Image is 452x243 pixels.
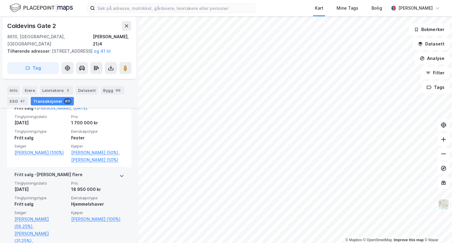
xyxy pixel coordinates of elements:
div: Fritt salg - [PERSON_NAME] flere [14,171,83,181]
button: Bokmerker [409,23,450,36]
span: Tilhørende adresser: [7,48,52,54]
button: Datasett [413,38,450,50]
div: 47 [19,98,26,104]
span: Pris [71,181,124,186]
button: Tag [7,62,59,74]
div: Mine Tags [337,5,358,12]
a: [PERSON_NAME] (100%) [14,149,67,156]
span: Tinglysningstype [14,129,67,134]
a: [PERSON_NAME] (100%) [71,216,124,223]
button: Analyse [415,52,450,64]
input: Søk på adresse, matrikkel, gårdeiere, leietakere eller personer [95,4,256,13]
div: Coldevins Gate 2 [7,21,57,31]
span: Eierskapstype [71,129,124,134]
a: Improve this map [394,238,424,242]
span: Selger [14,144,67,149]
div: Fritt salg [14,134,67,142]
div: 18 950 000 kr [71,186,124,193]
img: logo.f888ab2527a4732fd821a326f86c7f29.svg [10,3,73,13]
div: Info [7,86,20,95]
a: Mapbox [345,238,362,242]
div: Fritt salg - [14,104,87,114]
a: [PERSON_NAME] (56.25%), [14,216,67,230]
div: [DATE] [14,119,67,126]
img: Z [438,199,449,210]
div: Kart [315,5,323,12]
div: Transaksjoner [31,97,74,105]
div: [PERSON_NAME] [398,5,433,12]
div: Fritt salg [14,201,67,208]
div: Datasett [76,86,98,95]
button: Filter [421,67,450,79]
span: Pris [71,114,124,119]
div: Eiere [22,86,37,95]
a: OpenStreetMap [363,238,392,242]
div: Bygg [101,86,124,95]
span: Tinglysningsdato [14,181,67,186]
div: Bolig [372,5,382,12]
iframe: Chat Widget [422,214,452,243]
div: 3 [65,87,71,93]
div: [STREET_ADDRESS] [7,48,127,55]
div: 69 [115,87,122,93]
div: 1 700 000 kr [71,119,124,126]
a: [PERSON_NAME] (50%) [71,156,124,164]
span: Selger [14,210,67,215]
span: Kjøper [71,210,124,215]
div: Fester [71,134,124,142]
div: ESG [7,97,28,105]
span: Kjøper [71,144,124,149]
a: [PERSON_NAME], [DATE] [36,105,87,111]
div: 8610, [GEOGRAPHIC_DATA], [GEOGRAPHIC_DATA] [7,33,93,48]
span: Eierskapstype [71,195,124,201]
button: Tags [422,81,450,93]
span: Tinglysningstype [14,195,67,201]
a: [PERSON_NAME] (50%), [71,149,124,156]
span: Tinglysningsdato [14,114,67,119]
div: [DATE] [14,186,67,193]
div: Hjemmelshaver [71,201,124,208]
div: Leietakere [40,86,73,95]
div: Kontrollprogram for chat [422,214,452,243]
div: [PERSON_NAME], 21/4 [93,33,131,48]
div: 411 [64,98,71,104]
